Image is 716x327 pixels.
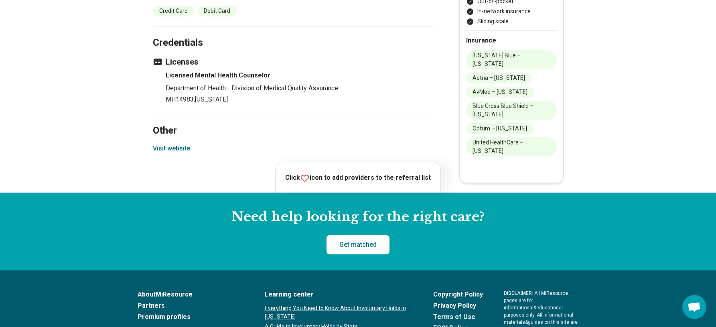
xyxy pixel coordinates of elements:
[466,50,557,69] li: [US_STATE] Blue – [US_STATE]
[138,290,244,299] a: AboutMiResource
[466,7,557,16] li: In-network insurance
[504,290,532,296] span: DISCLAIMER
[6,209,710,225] h2: Need help looking for the right care?
[153,6,194,16] li: Credit Card
[166,83,434,93] p: Department of Health - Division of Medical Quality Assurance
[466,17,557,26] li: Sliding scale
[466,73,531,83] li: Aetna – [US_STATE]
[265,304,412,321] a: Everything You Need to Know About Involuntary Holds in [US_STATE]
[682,295,706,319] div: Open chat
[153,144,190,153] button: Visit website
[166,95,434,104] p: MH14983
[285,173,431,183] p: Click icon to add providers to the referral list
[138,312,244,322] a: Premium profiles
[466,137,557,156] li: United HealthCare – [US_STATE]
[153,105,434,138] h2: Other
[466,87,534,97] li: AvMed – [US_STATE]
[327,235,389,254] a: Get matched
[466,123,533,134] li: Optum – [US_STATE]
[433,312,483,322] a: Terms of Use
[138,301,244,311] a: Partners
[194,95,228,103] span: , [US_STATE]
[433,290,483,299] a: Copyright Policy
[153,17,434,50] h2: Credentials
[466,36,557,45] h2: Insurance
[153,56,434,67] h3: Licenses
[433,301,483,311] a: Privacy Policy
[197,6,237,16] li: Debit Card
[466,101,557,120] li: Blue Cross Blue Shield – [US_STATE]
[265,290,412,299] a: Learning center
[166,71,434,80] h4: Licensed Mental Health Counselor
